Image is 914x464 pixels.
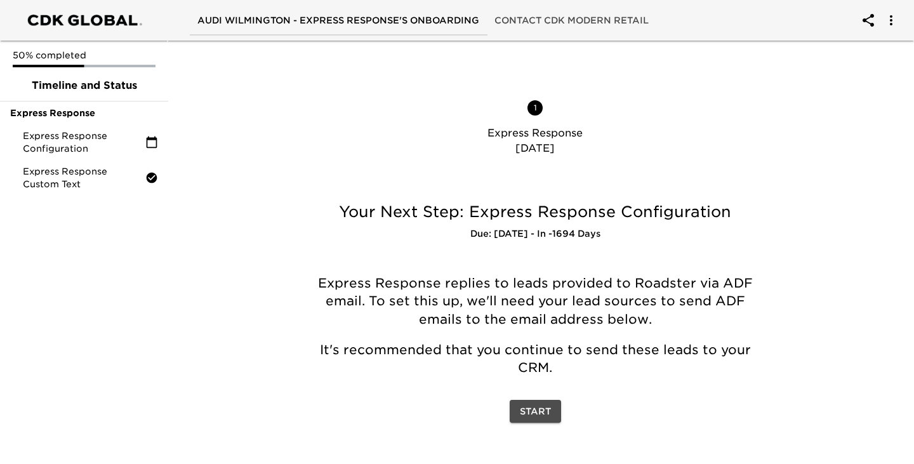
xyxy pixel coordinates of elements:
[853,5,884,36] button: account of current user
[510,400,561,423] button: Start
[23,129,145,155] span: Express Response Configuration
[876,5,906,36] button: account of current user
[318,275,757,327] span: Express Response replies to leads provided to Roadster via ADF email. To set this up, we'll need ...
[318,126,753,141] p: Express Response
[520,404,551,420] span: Start
[298,202,773,222] h5: Your Next Step: Express Response Configuration
[534,103,537,112] text: 1
[10,107,158,119] span: Express Response
[318,141,753,156] p: [DATE]
[320,342,755,375] span: It's recommended that you continue to send these leads to your CRM.
[494,13,649,29] span: Contact CDK Modern Retail
[10,78,158,93] span: Timeline and Status
[23,165,145,190] span: Express Response Custom Text
[197,13,479,29] span: Audi Wilmington - Express Response's Onboarding
[13,49,156,62] p: 50% completed
[298,227,773,241] h6: Due: [DATE] - In -1694 Days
